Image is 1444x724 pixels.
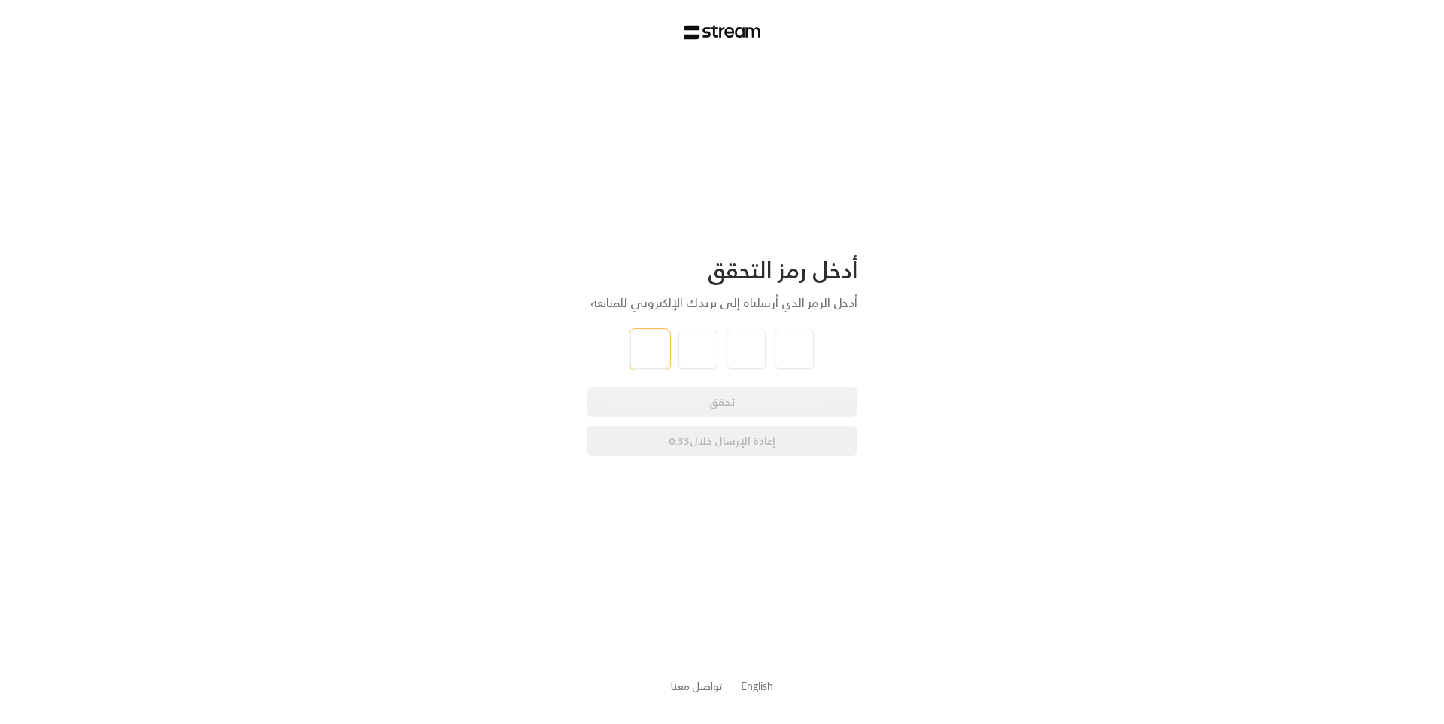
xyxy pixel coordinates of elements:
[671,677,723,695] a: تواصل معنا
[587,256,857,284] div: أدخل رمز التحقق
[587,294,857,312] div: أدخل الرمز الذي أرسلناه إلى بريدك الإلكتروني للمتابعة
[741,672,773,700] a: English
[684,25,761,40] img: Stream Logo
[671,678,723,694] button: تواصل معنا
